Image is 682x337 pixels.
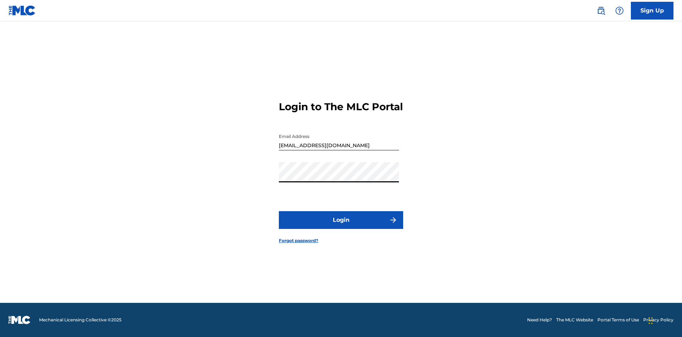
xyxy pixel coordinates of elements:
[597,317,639,323] a: Portal Terms of Use
[39,317,121,323] span: Mechanical Licensing Collective © 2025
[612,4,627,18] div: Help
[594,4,608,18] a: Public Search
[643,317,673,323] a: Privacy Policy
[279,211,403,229] button: Login
[631,2,673,20] a: Sign Up
[615,6,624,15] img: help
[279,101,403,113] h3: Login to The MLC Portal
[556,317,593,323] a: The MLC Website
[646,303,682,337] iframe: Chat Widget
[597,6,605,15] img: search
[389,216,397,224] img: f7272a7cc735f4ea7f67.svg
[9,316,31,324] img: logo
[9,5,36,16] img: MLC Logo
[279,237,318,244] a: Forgot password?
[527,317,552,323] a: Need Help?
[649,310,653,331] div: Drag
